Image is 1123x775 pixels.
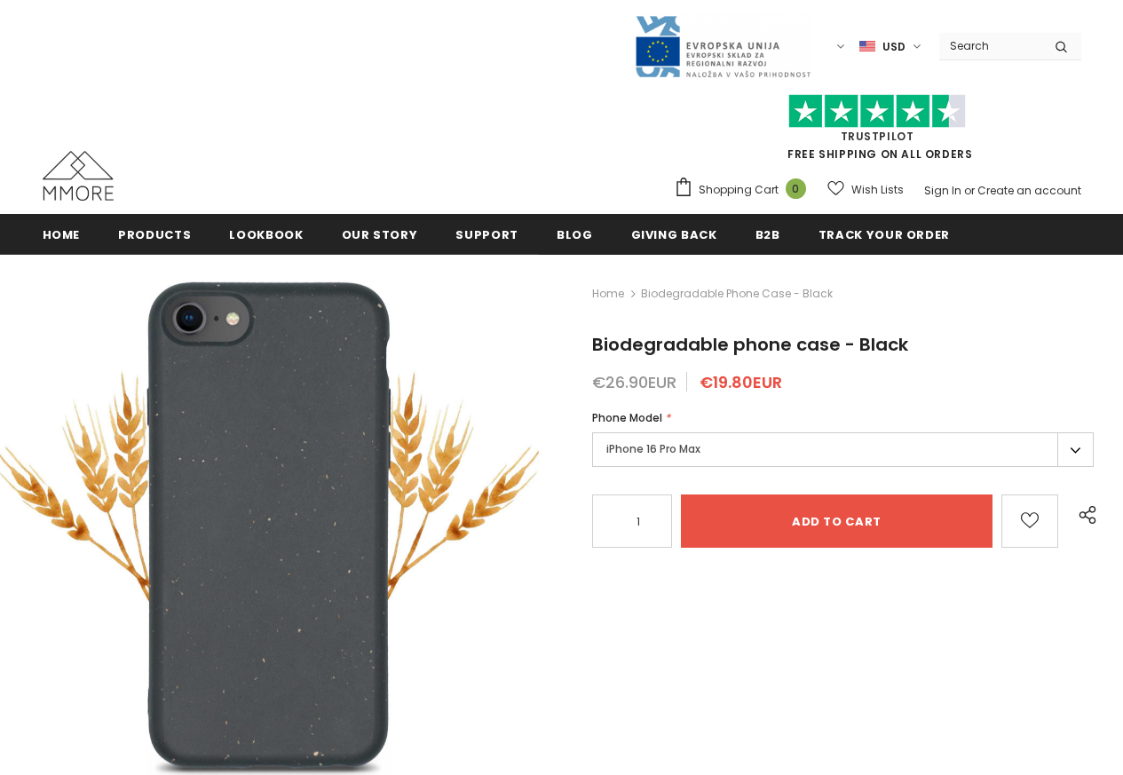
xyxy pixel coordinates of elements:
[631,226,717,243] span: Giving back
[43,151,114,201] img: MMORE Cases
[634,14,811,79] img: Javni Razpis
[43,226,81,243] span: Home
[592,332,908,357] span: Biodegradable phone case - Black
[851,181,904,199] span: Wish Lists
[699,181,779,199] span: Shopping Cart
[229,226,303,243] span: Lookbook
[977,183,1081,198] a: Create an account
[939,33,1041,59] input: Search Site
[229,214,303,254] a: Lookbook
[455,214,518,254] a: support
[788,94,966,129] img: Trust Pilot Stars
[557,226,593,243] span: Blog
[819,214,950,254] a: Track your order
[819,226,950,243] span: Track your order
[841,129,914,144] a: Trustpilot
[592,371,676,393] span: €26.90EUR
[634,38,811,53] a: Javni Razpis
[700,371,782,393] span: €19.80EUR
[674,102,1081,162] span: FREE SHIPPING ON ALL ORDERS
[964,183,975,198] span: or
[118,214,191,254] a: Products
[755,226,780,243] span: B2B
[43,214,81,254] a: Home
[882,38,906,56] span: USD
[924,183,961,198] a: Sign In
[455,226,518,243] span: support
[681,494,993,548] input: Add to cart
[557,214,593,254] a: Blog
[859,39,875,54] img: USD
[674,177,815,203] a: Shopping Cart 0
[592,283,624,304] a: Home
[641,283,833,304] span: Biodegradable phone case - Black
[631,214,717,254] a: Giving back
[342,226,418,243] span: Our Story
[786,178,806,199] span: 0
[592,410,662,425] span: Phone Model
[827,174,904,205] a: Wish Lists
[118,226,191,243] span: Products
[755,214,780,254] a: B2B
[592,432,1094,467] label: iPhone 16 Pro Max
[342,214,418,254] a: Our Story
